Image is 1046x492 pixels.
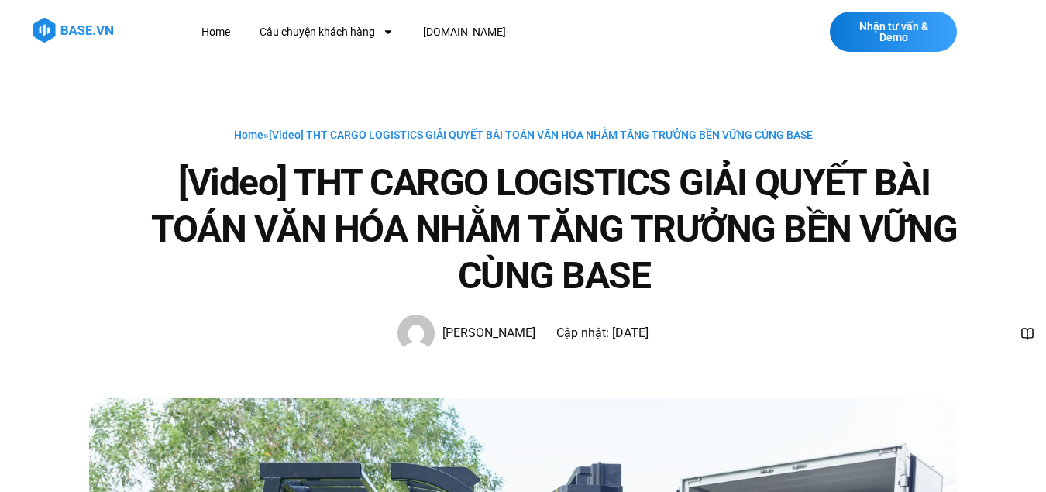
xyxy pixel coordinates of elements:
[234,129,263,141] a: Home
[556,325,609,340] span: Cập nhật:
[269,129,813,141] span: [Video] THT CARGO LOGISTICS GIẢI QUYẾT BÀI TOÁN VĂN HÓA NHẰM TĂNG TRƯỞNG BỀN VỮNG CÙNG BASE
[397,315,435,352] img: Picture of Hạnh Hoàng
[234,129,813,141] span: »
[830,12,957,52] a: Nhận tư vấn & Demo
[612,325,649,340] time: [DATE]
[248,18,405,46] a: Câu chuyện khách hàng
[845,21,941,43] span: Nhận tư vấn & Demo
[151,160,957,299] h1: [Video] THT CARGO LOGISTICS GIẢI QUYẾT BÀI TOÁN VĂN HÓA NHẰM TĂNG TRƯỞNG BỀN VỮNG CÙNG BASE
[190,18,242,46] a: Home
[435,322,535,344] span: [PERSON_NAME]
[397,315,535,352] a: Picture of Hạnh Hoàng [PERSON_NAME]
[190,18,746,46] nav: Menu
[411,18,518,46] a: [DOMAIN_NAME]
